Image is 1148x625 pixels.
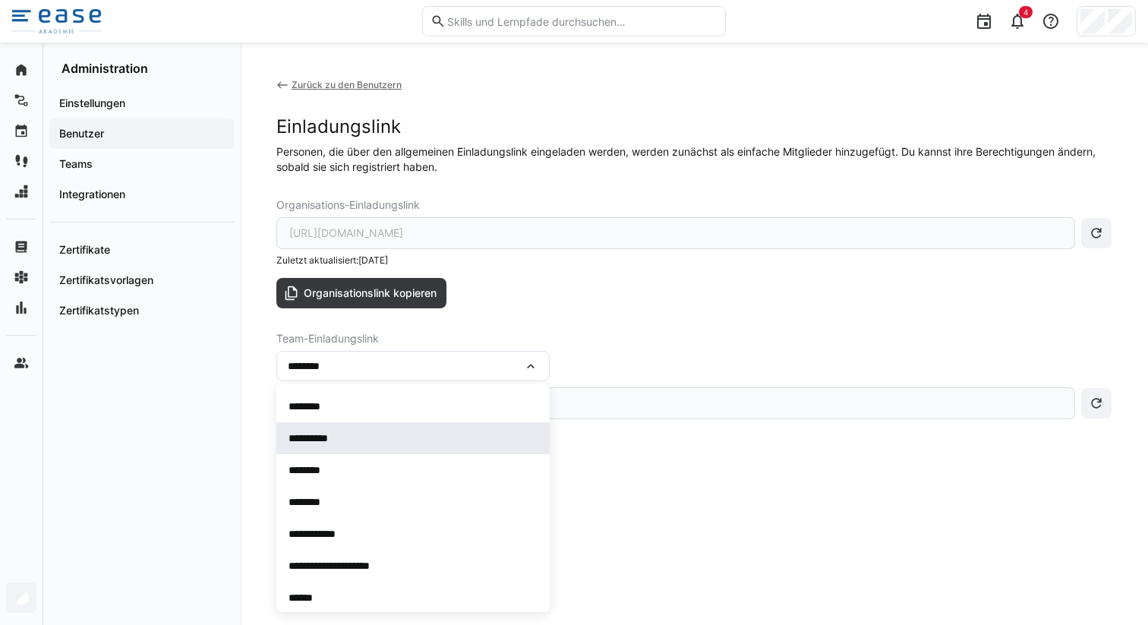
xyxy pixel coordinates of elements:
[276,387,1075,419] div: [URL][DOMAIN_NAME]
[276,199,1112,217] div: Organisations-Einladungslink
[276,255,1112,266] div: Zuletzt aktualisiert:
[276,425,1112,436] div: Zuletzt aktualisiert:
[276,278,446,308] button: Organisationslink kopieren
[276,333,379,345] div: Team-Einladungslink
[301,286,439,301] span: Organisationslink kopieren
[292,79,402,91] div: Zurück zu den Benutzern
[1023,8,1028,17] span: 4
[276,217,1075,249] div: [URL][DOMAIN_NAME]
[358,254,388,266] span: [DATE]
[446,14,717,28] input: Skills und Lernpfade durchsuchen…
[276,115,1112,138] div: Einladungslink
[276,144,1112,175] div: Personen, die über den allgemeinen Einladungslink eingeladen werden, werden zunächst als einfache...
